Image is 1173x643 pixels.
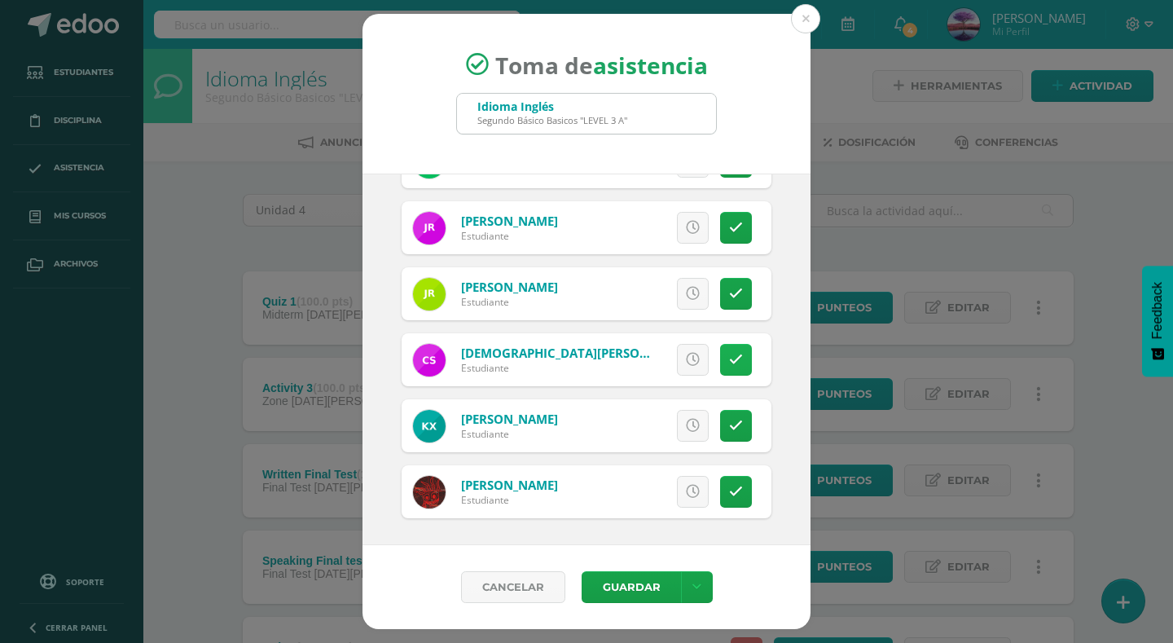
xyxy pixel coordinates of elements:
[791,4,820,33] button: Close (Esc)
[461,213,558,229] a: [PERSON_NAME]
[600,411,644,441] span: Excusa
[413,476,446,509] img: f3bb172a793b623a9b4e5f4e1c5b50d8.png
[582,571,681,603] button: Guardar
[1150,282,1165,339] span: Feedback
[600,213,644,243] span: Excusa
[593,49,708,80] strong: asistencia
[461,571,565,603] a: Cancelar
[461,477,558,493] a: [PERSON_NAME]
[457,94,716,134] input: Busca un grado o sección aquí...
[461,345,694,361] a: [DEMOGRAPHIC_DATA][PERSON_NAME]
[477,99,627,114] div: Idioma Inglés
[600,345,644,375] span: Excusa
[495,49,708,80] span: Toma de
[461,493,558,507] div: Estudiante
[600,279,644,309] span: Excusa
[477,114,627,126] div: Segundo Básico Basicos "LEVEL 3 A"
[461,361,657,375] div: Estudiante
[413,212,446,244] img: fe8c4fbe3ac7086f0c06577ca34eaacf.png
[1142,266,1173,377] button: Feedback - Mostrar encuesta
[413,344,446,377] img: eae5307713758a5c292fb7f839a3ccf7.png
[600,477,644,507] span: Excusa
[413,278,446,310] img: 0fbf6bbd07e60d10253b55603a6442da.png
[461,295,558,309] div: Estudiante
[461,427,558,441] div: Estudiante
[461,229,558,243] div: Estudiante
[413,410,446,443] img: 95ff10dec028393e10d266493f0ea153.png
[461,411,558,427] a: [PERSON_NAME]
[461,279,558,295] a: [PERSON_NAME]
